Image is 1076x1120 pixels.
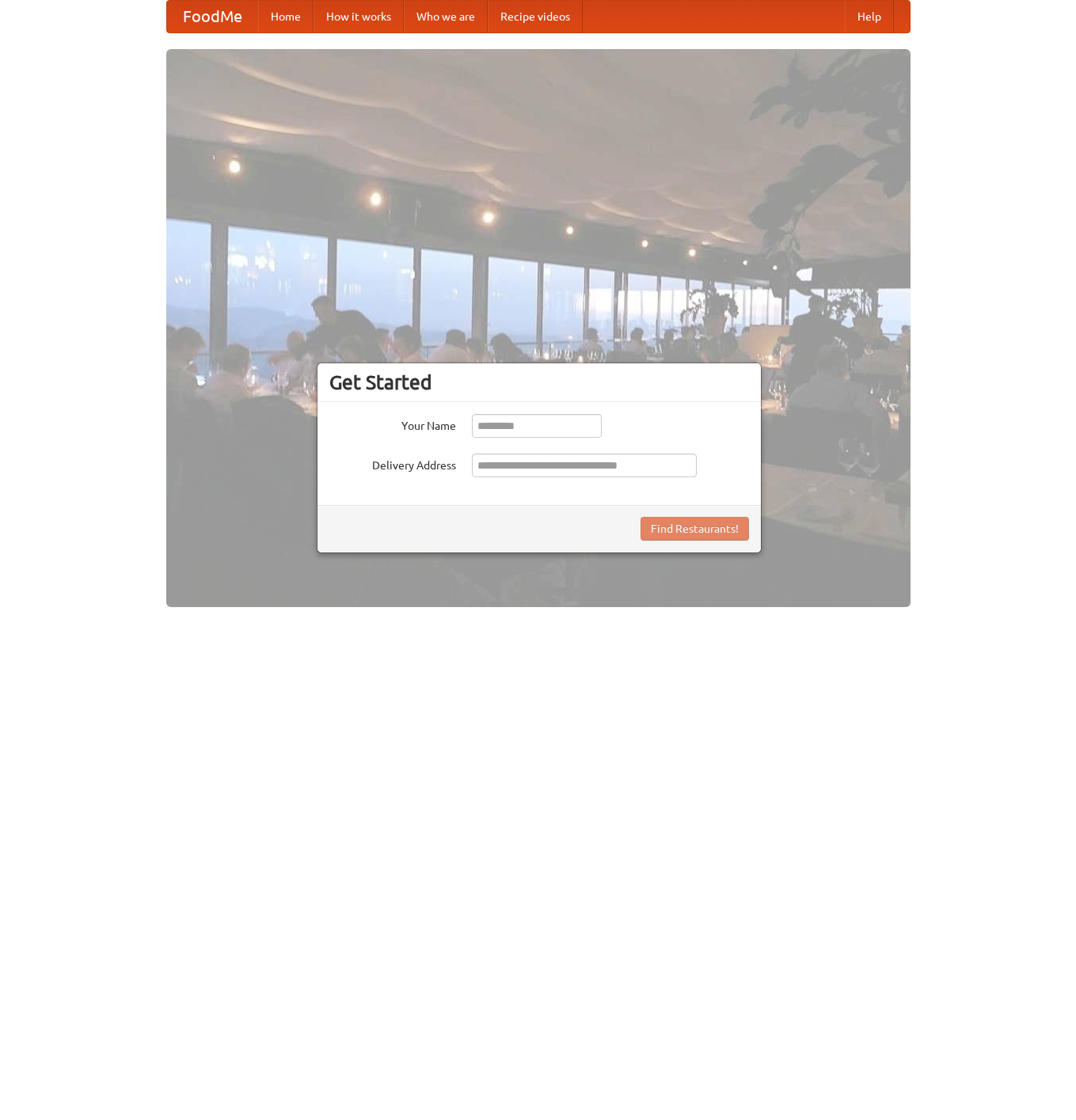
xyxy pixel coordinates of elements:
[258,1,314,32] a: Home
[329,370,749,394] h3: Get Started
[845,1,894,32] a: Help
[641,517,749,541] button: Find Restaurants!
[167,1,258,32] a: FoodMe
[329,454,456,473] label: Delivery Address
[314,1,404,32] a: How it works
[329,414,456,434] label: Your Name
[404,1,488,32] a: Who we are
[488,1,583,32] a: Recipe videos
